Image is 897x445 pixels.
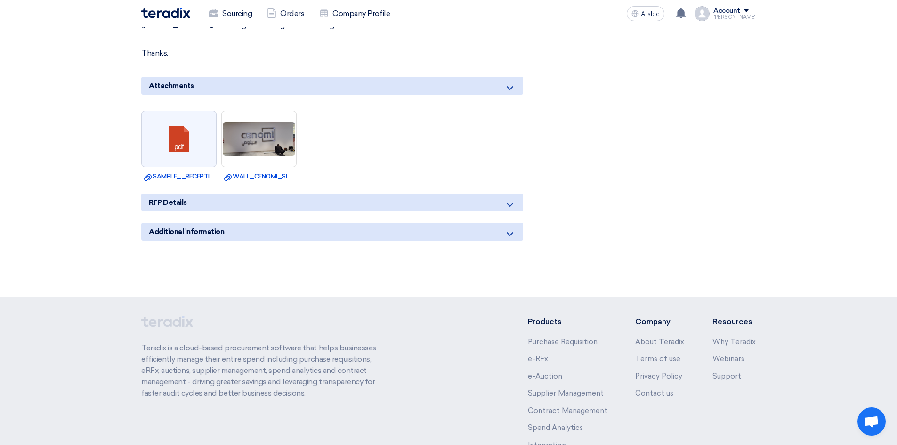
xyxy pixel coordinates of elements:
[712,317,752,326] font: Resources
[141,343,376,397] font: Teradix is ​​a cloud-based procurement software that helps businesses efficiently manage their en...
[712,355,744,363] a: Webinars
[280,9,304,18] font: Orders
[635,389,673,397] a: Contact us
[149,198,187,207] font: RFP Details
[713,7,740,15] font: Account
[695,6,710,21] img: profile_test.png
[222,121,296,157] img: WALL_CENOMI_SIGNAGE_LOGO_SAMPLE_1756296335824.jpg
[141,49,168,57] font: Thanks.
[635,338,684,346] a: About Teradix
[712,338,756,346] a: Why Teradix
[641,10,660,18] font: Arabic
[627,6,664,21] button: Arabic
[259,3,312,24] a: Orders
[635,317,671,326] font: Company
[153,173,312,180] font: SAMPLE__RECEPTION_CENOMI_LOGO__DETAILS.pdf
[713,14,756,20] font: [PERSON_NAME]
[528,406,607,415] a: Contract Management
[635,372,682,380] a: Privacy Policy
[332,9,390,18] font: Company Profile
[528,389,604,397] a: Supplier Management
[528,372,562,380] a: e-Auction
[528,355,548,363] a: e-RFx
[224,172,294,181] a: WALL_CENOMI_SIGNAGE_LOGO_SAMPLE.jpg
[222,9,252,18] font: Sourcing
[149,81,194,90] font: Attachments
[528,317,562,326] font: Products
[528,338,598,346] a: Purchase Requisition
[149,227,224,236] font: Additional information
[712,372,741,380] a: Support
[202,3,259,24] a: Sourcing
[528,423,583,432] a: Spend Analytics
[233,173,368,180] font: WALL_CENOMI_SIGNAGE_LOGO_SAMPLE.jpg
[144,172,214,181] a: SAMPLE__RECEPTION_CENOMI_LOGO__DETAILS.pdf
[635,355,680,363] a: Terms of use
[857,407,886,436] a: Open chat
[141,8,190,18] img: Teradix logo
